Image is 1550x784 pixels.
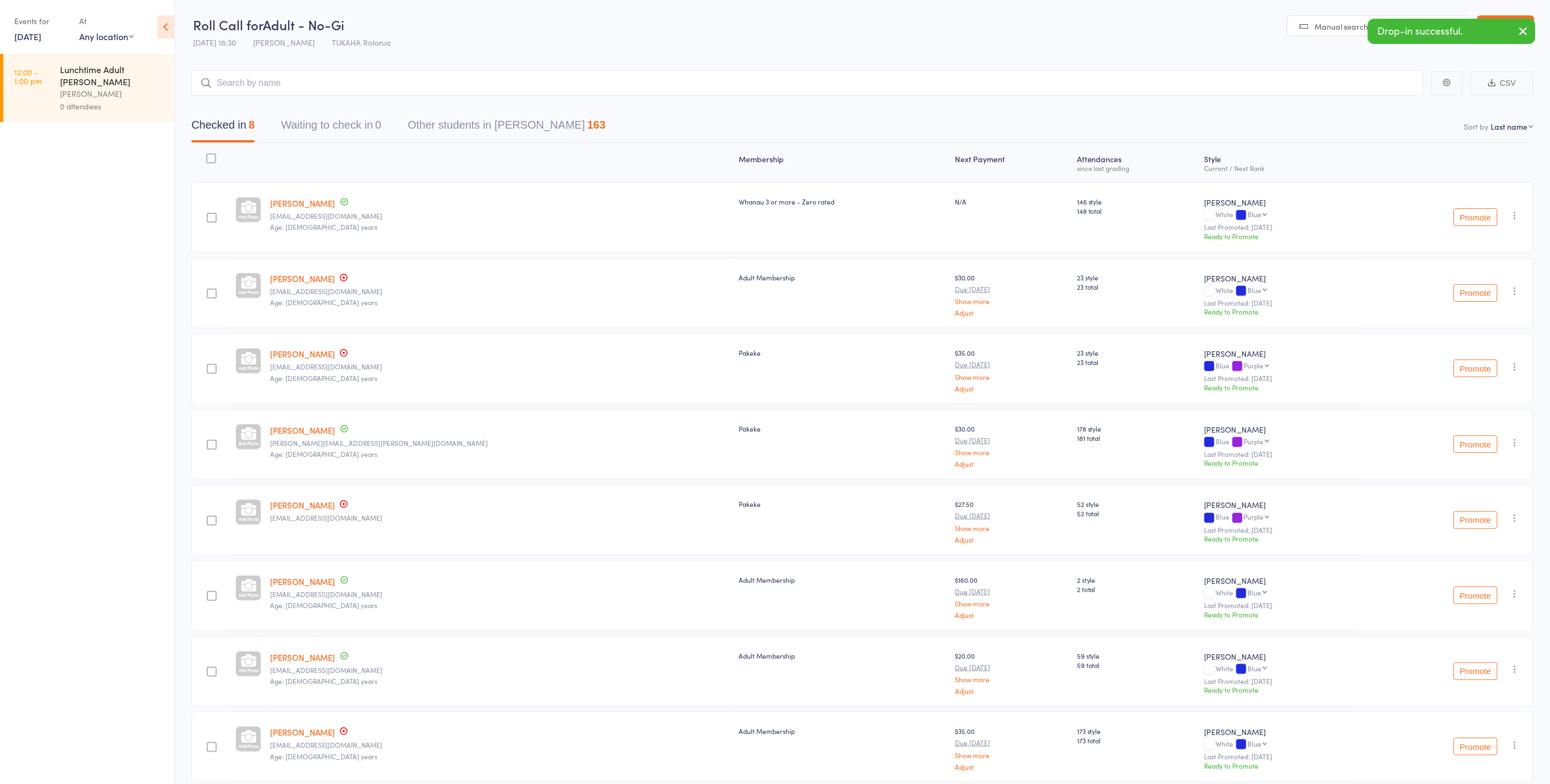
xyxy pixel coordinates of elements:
div: Purple [1244,513,1264,520]
div: White [1205,665,1355,674]
span: Age: [DEMOGRAPHIC_DATA] years [270,373,377,383]
span: Age: [DEMOGRAPHIC_DATA] years [270,600,377,610]
span: 59 total [1077,660,1196,670]
small: hewliverpool@aol.com [270,363,730,371]
div: N/A [955,197,1068,206]
small: Last Promoted: [DATE] [1205,526,1355,534]
button: Promote [1454,208,1498,226]
small: Last Promoted: [DATE] [1205,374,1355,382]
div: Purple [1244,362,1264,369]
div: Ready to Promote [1205,458,1355,467]
small: Last Promoted: [DATE] [1205,753,1355,760]
a: Adjust [955,309,1068,316]
a: Adjust [955,687,1068,694]
div: Events for [14,12,68,30]
span: [DATE] 18:30 [193,37,236,48]
div: [PERSON_NAME] [1205,726,1355,737]
a: [PERSON_NAME] [270,197,335,209]
small: Last Promoted: [DATE] [1205,299,1355,307]
span: Age: [DEMOGRAPHIC_DATA] years [270,297,377,307]
div: [PERSON_NAME] [1205,424,1355,435]
div: Pakeke [739,424,947,433]
div: White [1205,740,1355,749]
small: slade.king@toiohomai.ac.nz [270,439,730,447]
div: Lunchtime Adult [PERSON_NAME] [60,63,165,87]
div: $30.00 [955,424,1068,467]
div: Any location [79,30,134,42]
span: Roll Call for [193,15,263,34]
div: [PERSON_NAME] [1205,348,1355,359]
div: Blue [1248,211,1262,218]
span: Age: [DEMOGRAPHIC_DATA] years [270,752,377,761]
div: Current / Next Rank [1205,164,1355,172]
a: [PERSON_NAME] [270,652,335,663]
div: 163 [587,119,606,131]
div: [PERSON_NAME] [1205,499,1355,510]
div: Atten­dances [1073,148,1200,177]
span: 23 style [1077,273,1196,282]
div: [PERSON_NAME] [60,87,165,100]
div: Adult Membership [739,651,947,660]
a: [DATE] [14,30,41,42]
div: White [1205,286,1355,296]
a: 12:00 -1:00 pmLunchtime Adult [PERSON_NAME][PERSON_NAME]0 attendees [3,54,174,122]
a: [PERSON_NAME] [270,424,335,436]
input: Search by name [191,70,1423,96]
button: CSV [1471,71,1533,95]
button: Promote [1454,360,1498,377]
div: Style [1200,148,1360,177]
a: [PERSON_NAME] [270,726,335,738]
span: 23 total [1077,357,1196,367]
div: $160.00 [955,575,1068,619]
a: Adjust [955,385,1068,392]
span: 23 total [1077,282,1196,291]
span: 52 style [1077,499,1196,509]
button: Promote [1454,511,1498,529]
a: Adjust [955,460,1068,467]
a: Show more [955,676,1068,683]
div: White [1205,211,1355,220]
div: $27.50 [955,499,1068,543]
a: Exit roll call [1477,15,1535,37]
small: Due [DATE] [955,664,1068,671]
span: Age: [DEMOGRAPHIC_DATA] years [270,676,377,686]
div: [PERSON_NAME] [1205,197,1355,208]
a: Adjust [955,611,1068,619]
span: [PERSON_NAME] [253,37,315,48]
span: Manual search [1315,21,1368,32]
div: 0 [375,119,381,131]
div: since last grading [1077,164,1196,172]
div: [PERSON_NAME] [1205,273,1355,284]
button: Promote [1454,284,1498,302]
small: adamrob86@hotmail.com [270,666,730,674]
span: 59 style [1077,651,1196,660]
div: $35.00 [955,348,1068,391]
div: Last name [1491,121,1528,132]
div: $35.00 [955,726,1068,770]
div: Blue [1205,438,1355,447]
small: Due [DATE] [955,361,1068,368]
button: Promote [1454,738,1498,755]
div: Blue [1205,362,1355,371]
div: Ready to Promote [1205,307,1355,316]
span: 2 total [1077,584,1196,594]
small: Last Promoted: [DATE] [1205,450,1355,458]
div: Whanau 3 or more - Zero rated [739,197,947,206]
small: Due [DATE] [955,437,1068,444]
small: johndublin44@gmail.com [270,288,730,295]
div: Blue [1248,286,1262,294]
span: 173 style [1077,726,1196,736]
a: [PERSON_NAME] [270,499,335,511]
span: 23 style [1077,348,1196,357]
div: [PERSON_NAME] [1205,651,1355,662]
a: Show more [955,524,1068,532]
a: Adjust [955,536,1068,543]
div: Ready to Promote [1205,383,1355,392]
span: 178 style [1077,424,1196,433]
a: Adjust [955,763,1068,770]
span: Age: [DEMOGRAPHIC_DATA] years [270,449,377,459]
small: Due [DATE] [955,512,1068,520]
div: Blue [1205,513,1355,522]
div: Membership [735,148,951,177]
small: Last Promoted: [DATE] [1205,223,1355,231]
